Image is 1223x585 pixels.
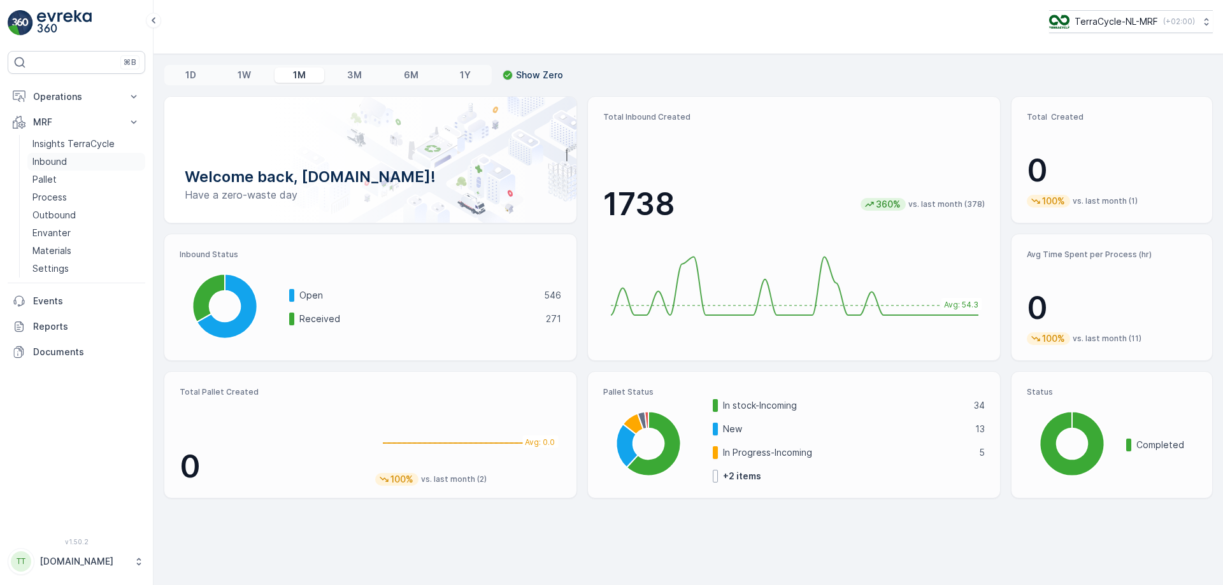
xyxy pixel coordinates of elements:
[32,262,69,275] p: Settings
[8,109,145,135] button: MRF
[1027,250,1197,260] p: Avg Time Spent per Process (hr)
[8,84,145,109] button: Operations
[27,171,145,188] a: Pallet
[8,538,145,546] span: v 1.50.2
[238,69,251,81] p: 1W
[979,446,985,459] p: 5
[603,387,985,397] p: Pallet Status
[1027,387,1197,397] p: Status
[1049,10,1213,33] button: TerraCycle-NL-MRF(+02:00)
[404,69,418,81] p: 6M
[33,320,140,333] p: Reports
[546,313,561,325] p: 271
[723,423,967,435] p: New
[27,153,145,171] a: Inbound
[1163,17,1195,27] p: ( +02:00 )
[1027,289,1197,327] p: 0
[185,187,556,202] p: Have a zero-waste day
[603,112,985,122] p: Total Inbound Created
[32,137,115,150] p: Insights TerraCycle
[180,448,365,486] p: 0
[27,260,145,278] a: Settings
[516,69,563,81] p: Show Zero
[180,250,561,260] p: Inbound Status
[124,57,136,67] p: ⌘B
[975,423,985,435] p: 13
[27,188,145,206] a: Process
[32,173,57,186] p: Pallet
[421,474,487,484] p: vs. last month (2)
[27,135,145,153] a: Insights TerraCycle
[185,69,196,81] p: 1D
[875,198,902,211] p: 360%
[1027,112,1197,122] p: Total Created
[8,339,145,365] a: Documents
[8,314,145,339] a: Reports
[1073,196,1138,206] p: vs. last month (1)
[32,191,67,204] p: Process
[723,470,761,483] p: + 2 items
[603,185,675,223] p: 1738
[8,10,33,36] img: logo
[1075,15,1158,28] p: TerraCycle-NL-MRF
[33,90,120,103] p: Operations
[974,399,985,412] p: 34
[1041,332,1066,345] p: 100%
[299,313,538,325] p: Received
[8,288,145,314] a: Events
[1136,439,1197,451] p: Completed
[27,224,145,242] a: Envanter
[180,387,365,397] p: Total Pallet Created
[32,244,71,257] p: Materials
[27,242,145,260] a: Materials
[37,10,92,36] img: logo_light-DOdMpM7g.png
[39,555,127,568] p: [DOMAIN_NAME]
[1027,152,1197,190] p: 0
[1049,15,1069,29] img: TC_v739CUj.png
[293,69,306,81] p: 1M
[460,69,471,81] p: 1Y
[33,295,140,307] p: Events
[723,399,966,412] p: In stock-Incoming
[32,227,71,239] p: Envanter
[1041,195,1066,208] p: 100%
[33,346,140,358] p: Documents
[33,116,120,129] p: MRF
[32,209,76,222] p: Outbound
[11,551,31,572] div: TT
[299,289,536,302] p: Open
[389,473,415,486] p: 100%
[723,446,971,459] p: In Progress-Incoming
[347,69,362,81] p: 3M
[27,206,145,224] a: Outbound
[32,155,67,168] p: Inbound
[908,199,985,209] p: vs. last month (378)
[544,289,561,302] p: 546
[185,167,556,187] p: Welcome back, [DOMAIN_NAME]!
[1073,334,1141,344] p: vs. last month (11)
[8,548,145,575] button: TT[DOMAIN_NAME]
